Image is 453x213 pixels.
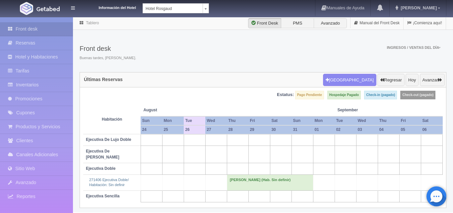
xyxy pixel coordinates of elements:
[377,74,404,86] button: Regresar
[20,2,33,15] img: Getabed
[270,116,291,125] th: Sat
[406,74,419,86] button: Hoy
[141,125,162,134] th: 24
[248,125,270,134] th: 29
[146,4,200,14] span: Hotel Rosgaud
[421,116,442,125] th: Sat
[314,18,347,28] label: Avanzado
[184,125,205,134] th: 26
[356,125,378,134] th: 03
[295,91,324,99] label: Pago Pendiente
[399,116,421,125] th: Fri
[84,77,123,82] h4: Últimas Reservas
[281,18,314,28] label: PMS
[400,91,435,99] label: Check-out (pagado)
[143,107,181,113] span: August
[399,5,437,10] span: [PERSON_NAME]
[378,116,399,125] th: Thu
[83,3,136,11] dt: Información del Hotel
[337,107,375,113] span: September
[313,116,335,125] th: Mon
[291,116,313,125] th: Sun
[335,116,356,125] th: Tue
[184,116,205,125] th: Tue
[86,21,99,25] a: Tablero
[227,116,248,125] th: Thu
[86,194,119,198] b: Ejecutiva Sencilla
[141,116,162,125] th: Sun
[102,117,122,122] strong: Habitación
[143,3,209,13] a: Hotel Rosgaud
[205,125,227,134] th: 27
[291,125,313,134] th: 31
[387,46,440,50] span: Ingresos / Ventas del día
[89,178,129,187] a: 271406 Ejecutiva Doble/Habitación: Sin definir
[356,116,378,125] th: Wed
[80,45,136,52] h3: Front desk
[335,125,356,134] th: 02
[248,116,270,125] th: Fri
[162,116,184,125] th: Mon
[270,125,291,134] th: 30
[36,6,60,11] img: Getabed
[86,166,115,171] b: Ejecutiva Doble
[227,174,313,190] td: [PERSON_NAME] (Hab. Sin definir)
[205,116,227,125] th: Wed
[227,125,248,134] th: 28
[351,17,403,30] a: Manual del Front Desk
[420,74,445,86] button: Avanzar
[404,17,446,30] a: ¡Comienza aquí!
[323,74,376,86] button: [GEOGRAPHIC_DATA]
[399,125,421,134] th: 05
[327,91,361,99] label: Hospedaje Pagado
[364,91,397,99] label: Check-in (pagado)
[86,137,131,142] b: Ejecutiva De Lujo Doble
[421,125,442,134] th: 06
[313,125,335,134] th: 01
[162,125,184,134] th: 25
[277,92,294,98] label: Estatus:
[80,55,136,61] span: Buenas tardes, [PERSON_NAME].
[378,125,399,134] th: 04
[86,149,119,159] b: Ejecutiva De [PERSON_NAME]
[248,18,281,28] label: Front Desk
